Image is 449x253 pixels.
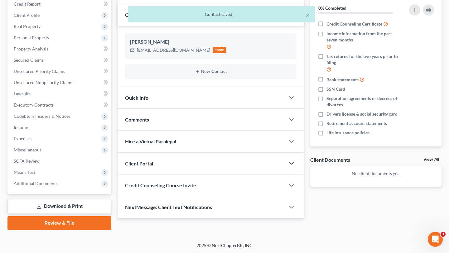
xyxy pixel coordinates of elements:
[326,86,345,92] span: SSN Card
[9,55,111,66] a: Secured Claims
[137,47,210,53] div: [EMAIL_ADDRESS][DOMAIN_NAME]
[306,11,310,19] button: ×
[125,95,148,101] span: Quick Info
[14,24,41,29] span: Real Property
[133,11,310,17] div: Contact saved!
[125,117,149,122] span: Comments
[7,199,111,214] a: Download & Print
[326,31,403,43] span: Income information from the past seven months
[326,77,359,83] span: Bank statements
[14,113,70,119] span: Codebtors Insiders & Notices
[14,1,41,7] span: Credit Report
[326,111,398,117] span: Drivers license & social security card
[14,181,58,186] span: Additional Documents
[9,155,111,167] a: SOFA Review
[14,125,28,130] span: Income
[14,35,49,40] span: Personal Property
[315,170,437,177] p: No client documents yet.
[9,88,111,99] a: Lawsuits
[14,147,41,152] span: Miscellaneous
[125,204,212,210] span: NextMessage: Client Text Notifications
[125,182,196,188] span: Credit Counseling Course Invite
[9,43,111,55] a: Property Analysis
[130,69,292,74] button: New Contact
[9,66,111,77] a: Unsecured Priority Claims
[14,136,31,141] span: Expenses
[130,38,292,46] div: [PERSON_NAME]
[326,53,403,66] span: Tax returns for the two years prior to filing
[326,95,403,108] span: Separation agreements or decrees of divorces
[14,91,31,96] span: Lawsuits
[14,69,65,74] span: Unsecured Priority Claims
[14,80,73,85] span: Unsecured Nonpriority Claims
[318,5,346,11] strong: 0% Completed
[14,57,44,63] span: Secured Claims
[7,216,111,230] a: Review & File
[441,232,446,237] span: 3
[125,160,153,166] span: Client Portal
[125,138,176,144] span: Hire a Virtual Paralegal
[213,47,226,53] div: home
[423,157,439,162] a: View All
[310,156,350,163] div: Client Documents
[14,102,54,107] span: Executory Contracts
[428,232,443,247] iframe: Intercom live chat
[14,169,35,175] span: Means Test
[326,130,369,136] span: Life insurance policies
[14,46,48,51] span: Property Analysis
[9,77,111,88] a: Unsecured Nonpriority Claims
[14,158,40,164] span: SOFA Review
[9,99,111,111] a: Executory Contracts
[326,120,387,126] span: Retirement account statements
